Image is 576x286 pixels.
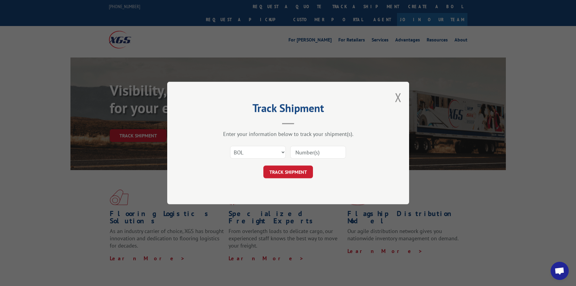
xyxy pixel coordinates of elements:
h2: Track Shipment [197,104,379,115]
input: Number(s) [290,146,346,159]
button: TRACK SHIPMENT [263,166,313,178]
div: Open chat [551,262,569,280]
button: Close modal [395,89,402,105]
div: Enter your information below to track your shipment(s). [197,130,379,137]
